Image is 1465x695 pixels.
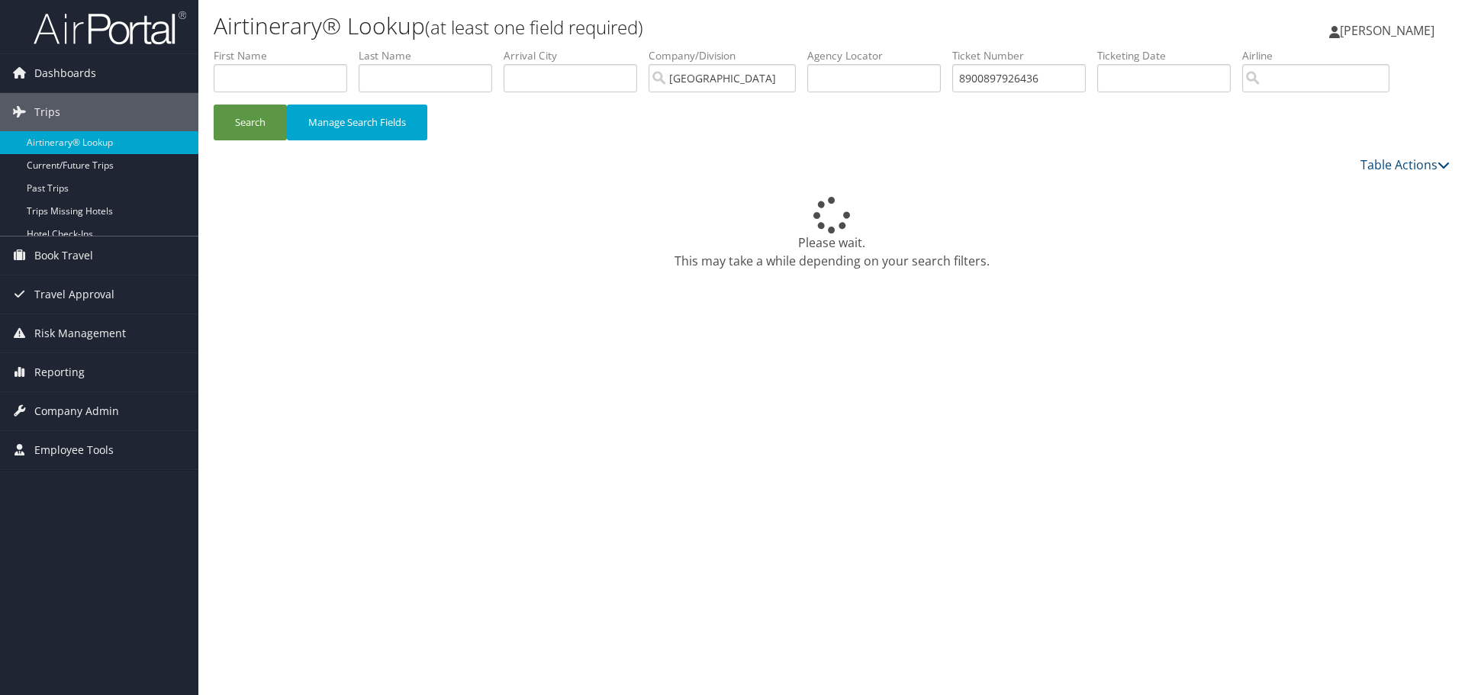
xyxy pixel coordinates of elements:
[1340,22,1434,39] span: [PERSON_NAME]
[34,275,114,314] span: Travel Approval
[34,10,186,46] img: airportal-logo.png
[34,392,119,430] span: Company Admin
[214,197,1450,270] div: Please wait. This may take a while depending on your search filters.
[34,236,93,275] span: Book Travel
[807,48,952,63] label: Agency Locator
[425,14,643,40] small: (at least one field required)
[649,48,807,63] label: Company/Division
[34,93,60,131] span: Trips
[359,48,504,63] label: Last Name
[34,353,85,391] span: Reporting
[1360,156,1450,173] a: Table Actions
[34,54,96,92] span: Dashboards
[287,105,427,140] button: Manage Search Fields
[34,431,114,469] span: Employee Tools
[214,48,359,63] label: First Name
[1097,48,1242,63] label: Ticketing Date
[1329,8,1450,53] a: [PERSON_NAME]
[952,48,1097,63] label: Ticket Number
[1242,48,1401,63] label: Airline
[504,48,649,63] label: Arrival City
[34,314,126,352] span: Risk Management
[214,105,287,140] button: Search
[214,10,1038,42] h1: Airtinerary® Lookup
